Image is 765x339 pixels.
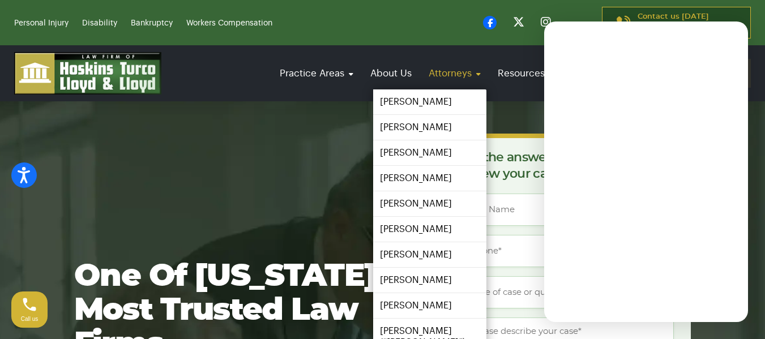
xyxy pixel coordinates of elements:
[365,57,417,89] a: About Us
[373,140,486,165] a: [PERSON_NAME]
[373,166,486,191] a: [PERSON_NAME]
[373,217,486,242] a: [PERSON_NAME]
[21,316,39,322] span: Call us
[459,194,564,226] input: Full Name
[492,57,559,89] a: Resources
[131,19,173,27] a: Bankruptcy
[373,293,486,318] a: [PERSON_NAME]
[602,7,751,38] a: Contact us [DATE][PHONE_NUMBER]
[373,89,486,114] a: [PERSON_NAME]
[373,191,486,216] a: [PERSON_NAME]
[14,52,161,95] img: logo
[373,242,486,267] a: [PERSON_NAME]
[373,268,486,293] a: [PERSON_NAME]
[82,19,117,27] a: Disability
[638,13,738,32] p: Contact us [DATE]
[14,19,69,27] a: Personal Injury
[423,57,486,89] a: Attorneys
[274,57,359,89] a: Practice Areas
[186,19,272,27] a: Workers Compensation
[373,115,486,140] a: [PERSON_NAME]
